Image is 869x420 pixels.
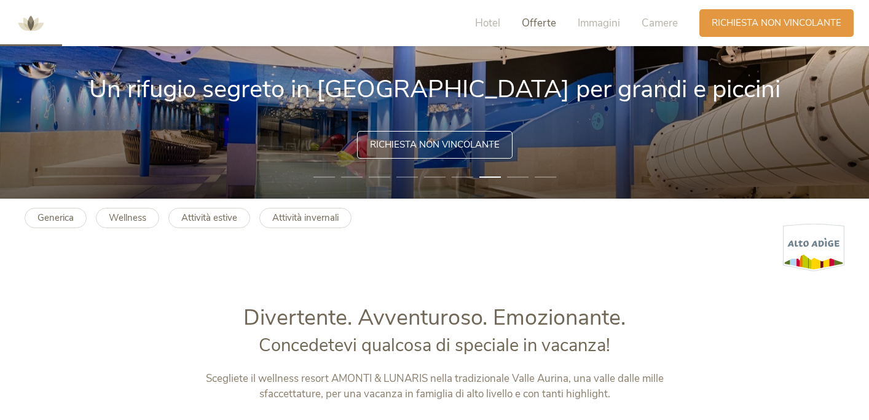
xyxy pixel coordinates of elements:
[109,212,146,224] b: Wellness
[25,208,87,228] a: Generica
[259,333,610,357] span: Concedetevi qualcosa di speciale in vacanza!
[37,212,74,224] b: Generica
[168,208,250,228] a: Attività estive
[178,371,691,402] p: Scegliete il wellness resort AMONTI & LUNARIS nella tradizionale Valle Aurina, una valle dalle mi...
[783,223,844,272] img: Alto Adige
[642,16,678,30] span: Camere
[370,138,500,151] span: Richiesta non vincolante
[12,18,49,27] a: AMONTI & LUNARIS Wellnessresort
[12,5,49,42] img: AMONTI & LUNARIS Wellnessresort
[96,208,159,228] a: Wellness
[181,212,237,224] b: Attività estive
[243,303,626,333] span: Divertente. Avventuroso. Emozionante.
[578,16,620,30] span: Immagini
[712,17,841,30] span: Richiesta non vincolante
[259,208,352,228] a: Attività invernali
[475,16,500,30] span: Hotel
[272,212,339,224] b: Attività invernali
[522,16,556,30] span: Offerte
